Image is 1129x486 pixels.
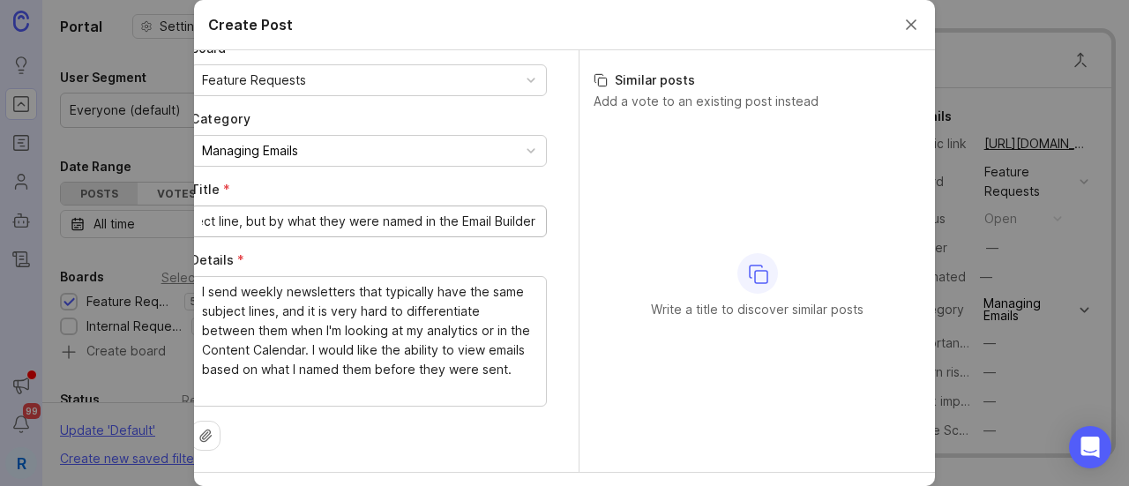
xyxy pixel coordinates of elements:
span: Details (required) [191,252,244,267]
p: Write a title to discover similar posts [651,301,864,318]
span: Title (required) [191,182,230,197]
label: Category [191,110,547,128]
p: Add a vote to an existing post instead [594,93,921,110]
div: Feature Requests [202,71,306,90]
div: Open Intercom Messenger [1069,426,1111,468]
input: Short, descriptive title [202,212,535,231]
div: Managing Emails [202,141,298,161]
h3: Similar posts [594,71,921,89]
button: Close create post modal [901,15,921,34]
textarea: I send weekly newsletters that typically have the same subject lines, and it is very hard to diff... [202,282,535,399]
h2: Create Post [208,14,293,35]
